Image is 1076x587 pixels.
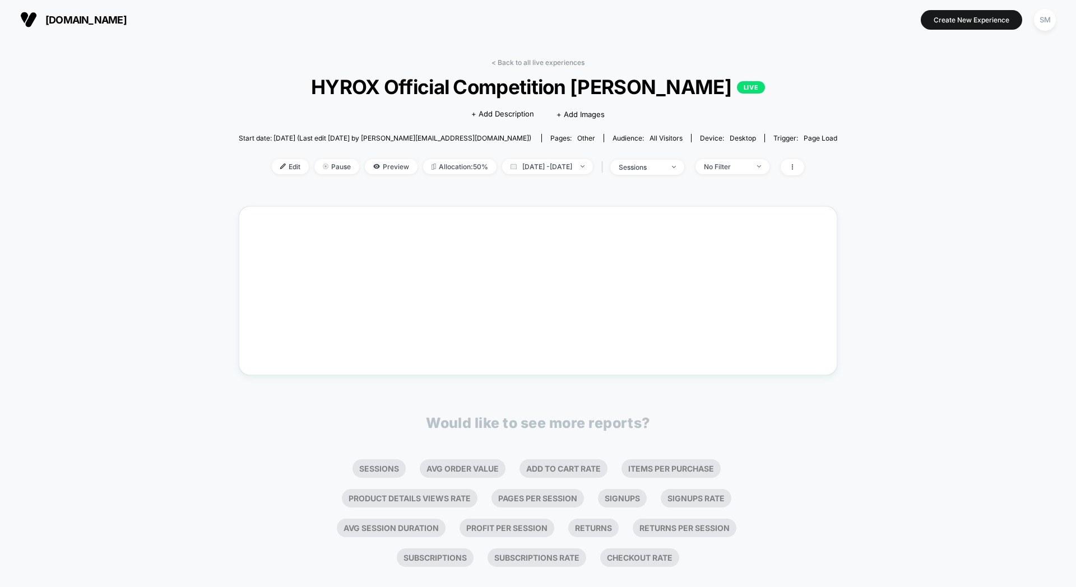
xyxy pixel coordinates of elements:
[773,134,837,142] div: Trigger:
[633,519,736,537] li: Returns Per Session
[491,489,584,507] li: Pages Per Session
[502,159,593,174] span: [DATE] - [DATE]
[757,165,761,167] img: end
[1031,8,1059,31] button: SM
[921,10,1022,30] button: Create New Experience
[342,489,477,507] li: Product Details Views Rate
[323,164,328,169] img: end
[556,110,605,119] span: + Add Images
[613,134,683,142] div: Audience:
[17,11,130,29] button: [DOMAIN_NAME]
[691,134,764,142] span: Device:
[420,459,505,478] li: Avg Order Value
[598,489,647,507] li: Signups
[488,548,586,567] li: Subscriptions Rate
[520,459,607,478] li: Add To Cart Rate
[337,519,446,537] li: Avg Session Duration
[650,134,683,142] span: All Visitors
[20,11,37,28] img: Visually logo
[550,134,595,142] div: Pages:
[426,414,650,431] p: Would like to see more reports?
[600,548,679,567] li: Checkout Rate
[471,109,534,120] span: + Add Description
[280,164,286,169] img: edit
[622,459,721,478] li: Items Per Purchase
[599,159,610,175] span: |
[239,134,531,142] span: Start date: [DATE] (Last edit [DATE] by [PERSON_NAME][EMAIL_ADDRESS][DOMAIN_NAME])
[804,134,837,142] span: Page Load
[272,159,309,174] span: Edit
[460,519,554,537] li: Profit Per Session
[269,75,808,99] span: HYROX Official Competition [PERSON_NAME]
[661,489,731,507] li: Signups Rate
[432,164,436,170] img: rebalance
[730,134,756,142] span: desktop
[704,162,749,171] div: No Filter
[511,164,517,169] img: calendar
[314,159,359,174] span: Pause
[423,159,497,174] span: Allocation: 50%
[1034,9,1056,31] div: SM
[365,159,418,174] span: Preview
[397,548,474,567] li: Subscriptions
[491,58,585,67] a: < Back to all live experiences
[672,166,676,168] img: end
[353,459,406,478] li: Sessions
[568,519,619,537] li: Returns
[577,134,595,142] span: other
[45,14,127,26] span: [DOMAIN_NAME]
[619,163,664,171] div: sessions
[737,81,765,94] p: LIVE
[581,165,585,167] img: end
